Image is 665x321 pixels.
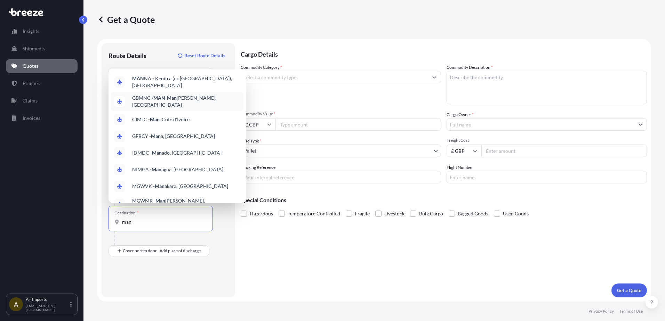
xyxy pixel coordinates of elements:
[132,94,241,108] span: GBMNC / - [PERSON_NAME], [GEOGRAPHIC_DATA]
[109,51,146,60] p: Route Details
[355,208,370,219] span: Fragile
[132,166,223,173] span: NIMGA - agua, [GEOGRAPHIC_DATA]
[428,71,441,83] button: Show suggestions
[132,183,228,190] span: MGWVK - akara, [GEOGRAPHIC_DATA]
[384,208,404,219] span: Livestock
[503,208,529,219] span: Used Goods
[132,75,144,81] b: MAN
[447,171,647,183] input: Enter name
[152,150,162,156] b: Man
[241,111,441,117] span: Commodity Value
[23,80,40,87] p: Policies
[151,133,161,139] b: Man
[275,118,441,131] input: Type amount
[132,116,190,123] span: CIMJC - , Cote d'Ivoire
[155,198,165,204] b: Man
[447,118,634,131] input: Full name
[184,52,225,59] p: Reset Route Details
[241,138,262,145] span: Load Type
[617,287,641,294] p: Get a Quote
[288,208,340,219] span: Temperature Controlled
[241,164,275,171] label: Booking Reference
[14,301,18,308] span: A
[23,97,38,104] p: Claims
[250,208,273,219] span: Hazardous
[150,116,160,122] b: Man
[481,145,647,157] input: Enter amount
[447,111,474,118] label: Cargo Owner
[132,197,241,211] span: MGWMR - [PERSON_NAME], [GEOGRAPHIC_DATA]
[153,95,165,101] b: MAN
[244,147,256,154] span: Pallet
[241,64,282,71] label: Commodity Category
[23,28,39,35] p: Insights
[458,208,488,219] span: Bagged Goods
[447,164,473,171] label: Flight Number
[634,118,647,131] button: Show suggestions
[588,308,614,314] p: Privacy Policy
[123,247,201,254] span: Cover port to door - Add place of discharge
[26,304,69,312] p: [EMAIL_ADDRESS][DOMAIN_NAME]
[132,149,222,156] span: IDMDC - ado, [GEOGRAPHIC_DATA]
[241,71,428,83] input: Select a commodity type
[97,14,155,25] p: Get a Quote
[167,95,177,101] b: Man
[23,115,40,122] p: Invoices
[114,210,139,216] div: Destination
[619,308,643,314] p: Terms of Use
[109,69,246,203] div: Show suggestions
[132,133,215,140] span: GFBCY - a, [GEOGRAPHIC_DATA]
[241,43,647,64] p: Cargo Details
[155,183,165,189] b: Man
[447,138,647,143] span: Freight Cost
[241,171,441,183] input: Your internal reference
[447,64,493,71] label: Commodity Description
[23,63,38,69] p: Quotes
[23,45,45,52] p: Shipments
[152,166,161,172] b: Man
[241,197,647,203] p: Special Conditions
[26,297,69,302] p: Air Imports
[419,208,443,219] span: Bulk Cargo
[132,75,241,89] span: NA - Kenitra (ex [GEOGRAPHIC_DATA]), [GEOGRAPHIC_DATA]
[122,219,204,225] input: Destination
